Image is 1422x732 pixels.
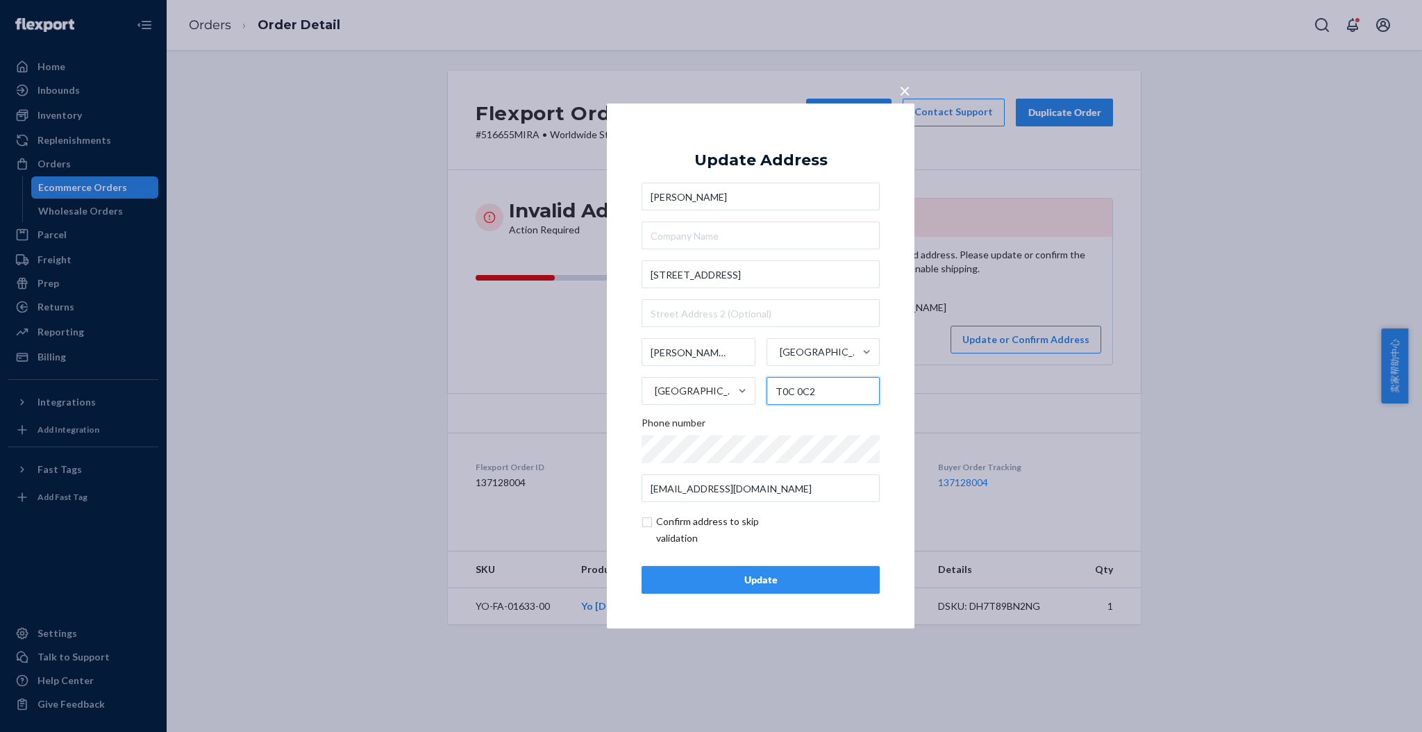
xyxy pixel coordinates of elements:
[642,299,880,327] input: Street Address 2 (Optional)
[642,183,880,210] input: First & Last Name
[778,338,780,366] input: [GEOGRAPHIC_DATA]
[653,573,868,587] div: Update
[642,566,880,594] button: Update
[642,222,880,249] input: Company Name
[899,78,910,102] span: ×
[642,416,705,435] span: Phone number
[694,152,828,169] div: Update Address
[655,384,737,398] div: [GEOGRAPHIC_DATA]
[653,377,655,405] input: [GEOGRAPHIC_DATA]
[780,345,862,359] div: [GEOGRAPHIC_DATA]
[767,377,880,405] input: ZIP Code
[642,474,880,502] input: Email (Only Required for International)
[642,260,880,288] input: Street Address
[642,338,755,366] input: City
